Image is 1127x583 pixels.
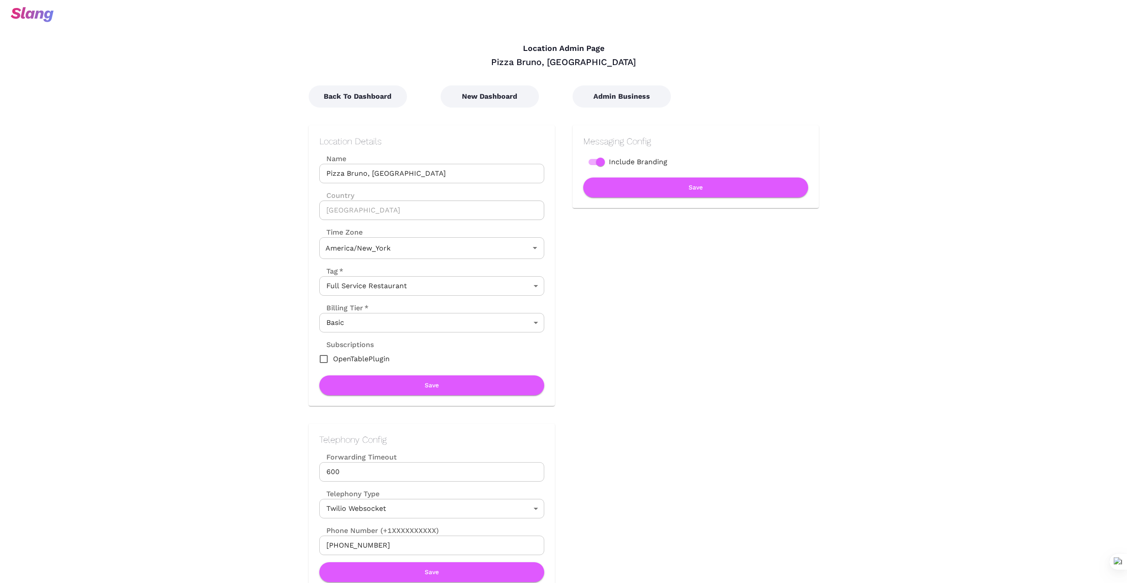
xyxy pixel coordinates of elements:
span: Include Branding [609,157,667,167]
a: Admin Business [573,92,671,100]
h2: Messaging Config [583,136,808,147]
label: Billing Tier [319,303,368,313]
a: New Dashboard [441,92,539,100]
div: Pizza Bruno, [GEOGRAPHIC_DATA] [309,56,819,68]
h2: Location Details [319,136,544,147]
label: Country [319,190,544,201]
h2: Telephony Config [319,434,544,445]
div: Full Service Restaurant [319,276,544,296]
div: Twilio Websocket [319,499,544,518]
a: Back To Dashboard [309,92,407,100]
label: Name [319,154,544,164]
label: Tag [319,266,343,276]
button: Save [319,562,544,582]
button: New Dashboard [441,85,539,108]
label: Subscriptions [319,340,374,350]
label: Forwarding Timeout [319,452,544,462]
label: Telephony Type [319,489,380,499]
div: Basic [319,313,544,332]
button: Save [583,178,808,197]
label: Time Zone [319,227,544,237]
label: Phone Number (+1XXXXXXXXXX) [319,525,544,536]
span: OpenTablePlugin [333,354,390,364]
button: Admin Business [573,85,671,108]
button: Back To Dashboard [309,85,407,108]
button: Save [319,375,544,395]
img: svg+xml;base64,PHN2ZyB3aWR0aD0iOTciIGhlaWdodD0iMzQiIHZpZXdCb3g9IjAgMCA5NyAzNCIgZmlsbD0ibm9uZSIgeG... [11,7,54,22]
button: Open [529,242,541,254]
h4: Location Admin Page [309,44,819,54]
